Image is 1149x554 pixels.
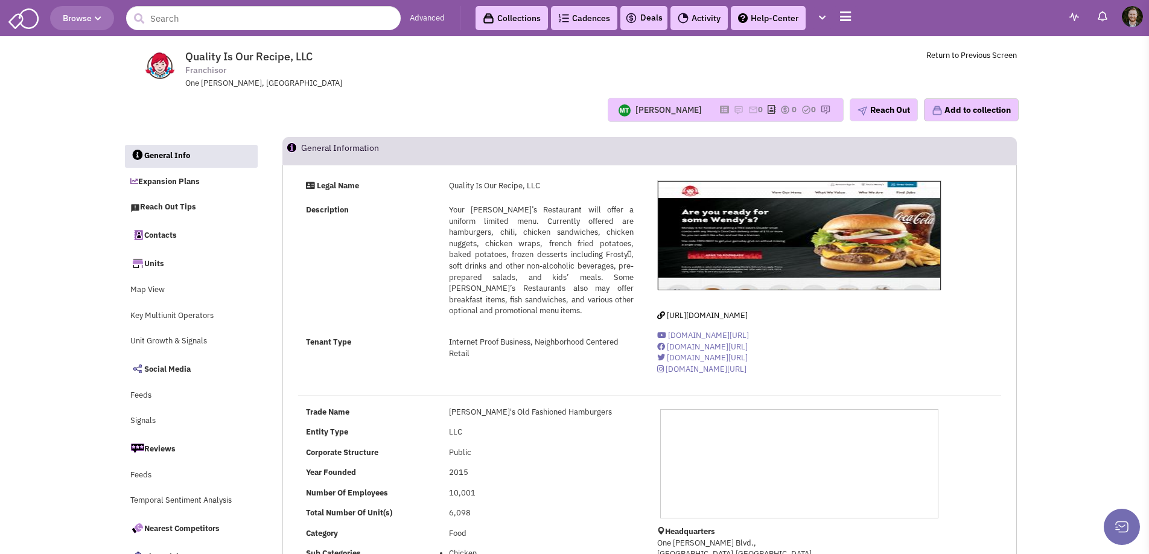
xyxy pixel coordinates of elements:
[124,515,257,541] a: Nearest Competitors
[657,352,748,363] a: [DOMAIN_NAME][URL]
[124,305,257,328] a: Key Multiunit Operators
[558,14,569,22] img: Cadences_logo.png
[483,13,494,24] img: icon-collection-lavender-black.svg
[185,78,500,89] div: One [PERSON_NAME], [GEOGRAPHIC_DATA]
[124,356,257,381] a: Social Media
[657,364,746,374] a: [DOMAIN_NAME][URL]
[126,6,401,30] input: Search
[124,171,257,194] a: Expansion Plans
[670,6,728,30] a: Activity
[758,104,763,115] span: 0
[748,105,758,115] img: icon-email-active-16.png
[441,427,641,438] div: LLC
[926,50,1017,60] a: Return to Previous Screen
[306,467,356,477] b: Year Founded
[124,279,257,302] a: Map View
[924,98,1019,121] button: Add to collection
[124,250,257,276] a: Units
[441,447,641,459] div: Public
[801,105,811,115] img: TaskCount.png
[124,384,257,407] a: Feeds
[124,464,257,487] a: Feeds
[667,342,748,352] span: [DOMAIN_NAME][URL]
[668,330,749,340] span: [DOMAIN_NAME][URL]
[734,105,743,115] img: icon-note.png
[666,364,746,374] span: [DOMAIN_NAME][URL]
[551,6,617,30] a: Cadences
[665,526,715,536] b: Headquarters
[780,105,790,115] img: icon-dealamount.png
[306,407,349,417] b: Trade Name
[811,104,816,115] span: 0
[185,64,226,77] span: Franchisor
[50,6,114,30] button: Browse
[124,330,257,353] a: Unit Growth & Signals
[317,180,359,191] strong: Legal Name
[441,508,641,519] div: 6,098
[306,427,348,437] b: Entity Type
[667,310,748,320] span: [URL][DOMAIN_NAME]
[441,407,641,418] div: [PERSON_NAME]'s Old Fashioned Hamburgers
[306,528,338,538] b: Category
[657,342,748,352] a: [DOMAIN_NAME][URL]
[8,6,39,29] img: SmartAdmin
[667,352,748,363] span: [DOMAIN_NAME][URL]
[125,145,258,168] a: General Info
[932,105,943,116] img: icon-collection-lavender.png
[441,467,641,479] div: 2015
[1122,6,1143,27] img: Austin Tidwell
[306,205,349,215] strong: Description
[625,11,663,25] a: Deals
[850,98,918,121] button: Reach Out
[449,205,634,316] span: Your [PERSON_NAME]’s Restaurant will offer a uniform limited menu. Currently offered are hamburge...
[658,181,940,290] img: Quality Is Our Recipe, LLC
[858,106,867,116] img: plane.png
[185,49,313,63] span: Quality Is Our Recipe, LLC
[441,180,641,192] div: Quality Is Our Recipe, LLC
[306,488,388,498] b: Number Of Employees
[657,330,749,340] a: [DOMAIN_NAME][URL]
[306,447,378,457] b: Corporate Structure
[124,410,257,433] a: Signals
[731,6,806,30] a: Help-Center
[792,104,797,115] span: 0
[301,138,379,164] h2: General Information
[821,105,830,115] img: research-icon.png
[124,196,257,219] a: Reach Out Tips
[678,13,689,24] img: Activity.png
[124,436,257,461] a: Reviews
[306,508,392,518] b: Total Number Of Unit(s)
[441,337,641,359] div: Internet Proof Business, Neighborhood Centered Retail
[306,337,351,347] strong: Tenant Type
[625,11,637,25] img: icon-deals.svg
[476,6,548,30] a: Collections
[63,13,101,24] span: Browse
[410,13,445,24] a: Advanced
[441,488,641,499] div: 10,001
[441,528,641,540] div: Food
[124,222,257,247] a: Contacts
[657,310,748,320] a: [URL][DOMAIN_NAME]
[124,489,257,512] a: Temporal Sentiment Analysis
[635,104,702,116] div: [PERSON_NAME]
[738,13,748,23] img: help.png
